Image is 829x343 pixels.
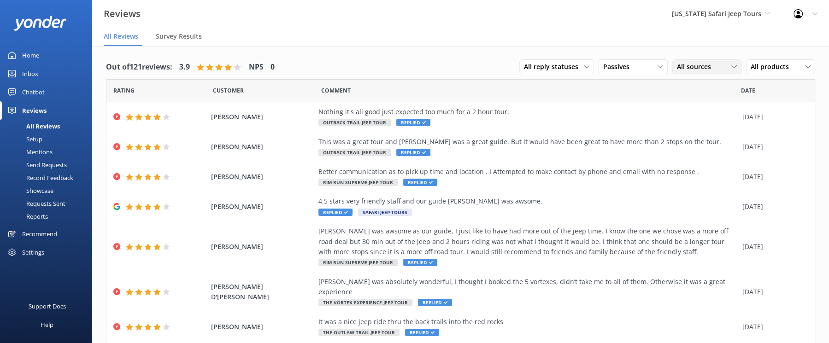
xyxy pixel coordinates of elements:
[318,299,412,306] span: The Vortex Experience Jeep Tour
[742,142,803,152] div: [DATE]
[249,61,264,73] h4: NPS
[603,62,635,72] span: Passives
[211,282,313,302] span: [PERSON_NAME] D'[PERSON_NAME]
[211,112,313,122] span: [PERSON_NAME]
[6,145,53,158] div: Mentions
[405,329,439,336] span: Replied
[6,145,92,158] a: Mentions
[742,172,803,182] div: [DATE]
[318,149,391,156] span: Outback Trail Jeep Tour
[6,197,92,210] a: Requests Sent
[6,197,65,210] div: Requests Sent
[403,179,437,186] span: Replied
[318,259,398,266] span: Rim Run Supreme Jeep Tour
[6,171,92,184] a: Record Feedback
[211,322,313,332] span: [PERSON_NAME]
[318,119,391,126] span: Outback Trail Jeep Tour
[524,62,584,72] span: All reply statuses
[742,287,803,297] div: [DATE]
[318,317,738,327] div: It was a nice jeep ride thru the back trails into the red rocks
[418,299,452,306] span: Replied
[6,210,48,223] div: Reports
[396,119,430,126] span: Replied
[104,32,138,41] span: All Reviews
[22,64,38,83] div: Inbox
[213,86,244,95] span: Date
[270,61,275,73] h4: 0
[396,149,430,156] span: Replied
[179,61,190,73] h4: 3.9
[318,277,738,297] div: [PERSON_NAME] was absolutely wonderful, I thought I booked the 5 vortexes, didn’t take me to all ...
[741,86,755,95] span: Date
[318,179,398,186] span: Rim Run Supreme Jeep Tour
[6,133,92,145] a: Setup
[211,142,313,152] span: [PERSON_NAME]
[6,120,60,133] div: All Reviews
[672,9,761,18] span: [US_STATE] Safari Jeep Tours
[113,86,135,95] span: Date
[742,112,803,122] div: [DATE]
[742,242,803,252] div: [DATE]
[318,107,738,117] div: Nothing it's all good just expected too much for a 2 hour tour.
[742,202,803,212] div: [DATE]
[318,167,738,177] div: Better communication as to pick up time and location . I Attempted to make contact by phone and e...
[104,6,141,21] h3: Reviews
[6,133,42,145] div: Setup
[22,243,44,262] div: Settings
[742,322,803,332] div: [DATE]
[403,259,437,266] span: Replied
[14,16,67,31] img: yonder-white-logo.png
[106,61,172,73] h4: Out of 121 reviews:
[29,297,66,315] div: Support Docs
[6,171,73,184] div: Record Feedback
[41,315,53,334] div: Help
[318,226,738,257] div: [PERSON_NAME] was awsome as our guide, I just like to have had more out of the jeep time. I know ...
[321,86,351,95] span: Question
[751,62,794,72] span: All products
[211,242,313,252] span: [PERSON_NAME]
[6,158,92,171] a: Send Requests
[22,101,47,120] div: Reviews
[318,196,738,206] div: 4.5 stars very friendly staff and our guide [PERSON_NAME] was awsome.
[318,209,353,216] span: Replied
[318,137,738,147] div: This was a great tour and [PERSON_NAME] was a great guide. But it would have been great to have m...
[156,32,202,41] span: Survey Results
[6,158,67,171] div: Send Requests
[358,209,412,216] span: Safari Jeep Tours
[211,172,313,182] span: [PERSON_NAME]
[22,46,39,64] div: Home
[6,210,92,223] a: Reports
[211,202,313,212] span: [PERSON_NAME]
[6,120,92,133] a: All Reviews
[6,184,53,197] div: Showcase
[6,184,92,197] a: Showcase
[318,329,400,336] span: The Outlaw Trail Jeep Tour
[22,83,45,101] div: Chatbot
[677,62,717,72] span: All sources
[22,225,57,243] div: Recommend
